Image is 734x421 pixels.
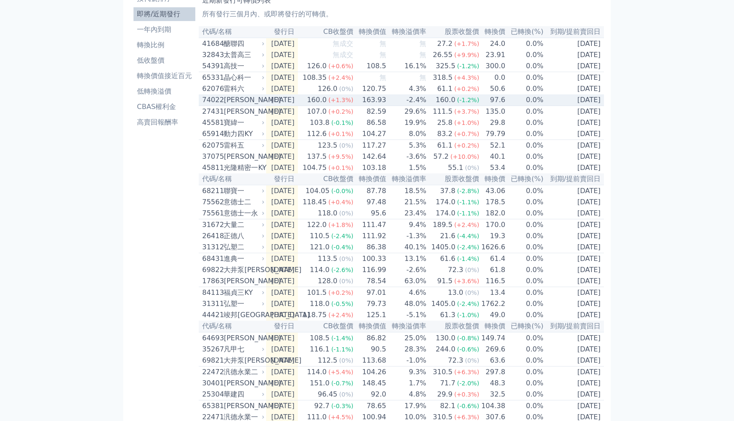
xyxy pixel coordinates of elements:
[479,49,506,61] td: 23.91
[354,106,387,118] td: 82.59
[465,289,479,296] span: (0%)
[434,61,457,71] div: 325.5
[224,61,263,71] div: 高技一
[266,94,298,106] td: [DATE]
[308,242,331,252] div: 121.0
[202,9,601,19] p: 所有發行三個月內、或即將發行的可轉債。
[133,69,195,83] a: 轉換價值接近百元
[354,26,387,38] th: 轉換價值
[224,84,263,94] div: 雷科六
[224,288,263,298] div: 福貞三KY
[544,287,604,299] td: [DATE]
[328,153,353,160] span: (+9.5%)
[506,287,544,299] td: 0.0%
[316,276,339,286] div: 128.0
[387,140,427,151] td: 5.3%
[465,164,479,171] span: (0%)
[457,188,479,194] span: (-2.8%)
[506,162,544,173] td: 0.0%
[479,151,506,162] td: 40.1
[266,83,298,94] td: [DATE]
[202,220,221,230] div: 31672
[202,276,221,286] div: 17863
[544,61,604,72] td: [DATE]
[224,163,263,173] div: 光隆精密一KY
[436,140,455,151] div: 61.1
[328,164,353,171] span: (+0.1%)
[202,39,221,49] div: 41684
[431,106,454,117] div: 111.5
[446,163,465,173] div: 55.1
[354,128,387,140] td: 104.27
[301,73,328,83] div: 108.35
[305,95,328,105] div: 160.0
[544,94,604,106] td: [DATE]
[266,242,298,253] td: [DATE]
[419,51,426,59] span: 無
[354,298,387,309] td: 79.73
[308,118,331,128] div: 103.8
[544,162,604,173] td: [DATE]
[506,197,544,208] td: 0.0%
[506,38,544,49] td: 0.0%
[506,230,544,242] td: 0.0%
[506,140,544,151] td: 0.0%
[544,83,604,94] td: [DATE]
[431,220,454,230] div: 189.5
[387,230,427,242] td: -1.3%
[387,26,427,38] th: 轉換溢價率
[434,208,457,218] div: 174.0
[544,151,604,162] td: [DATE]
[544,230,604,242] td: [DATE]
[266,276,298,287] td: [DATE]
[544,26,604,38] th: 到期/提前賣回日
[333,51,353,59] span: 無成交
[387,276,427,287] td: 63.0%
[266,197,298,208] td: [DATE]
[133,7,195,21] a: 即將/近期發行
[354,208,387,219] td: 95.6
[202,288,221,298] div: 84113
[224,95,263,105] div: [PERSON_NAME]
[379,51,386,59] span: 無
[224,39,263,49] div: 醣聯四
[298,26,354,38] th: CB收盤價
[354,151,387,162] td: 142.64
[506,173,544,185] th: 已轉換(%)
[454,278,479,285] span: (+3.6%)
[479,61,506,72] td: 300.0
[506,185,544,197] td: 0.0%
[305,106,328,117] div: 107.0
[457,233,479,239] span: (-4.4%)
[450,153,479,160] span: (+10.0%)
[224,197,263,207] div: 意德士二
[479,83,506,94] td: 50.6
[479,72,506,84] td: 0.0
[224,254,263,264] div: 進典一
[328,221,353,228] span: (+1.8%)
[465,267,479,273] span: (0%)
[224,129,263,139] div: 動力四KY
[387,208,427,219] td: 23.4%
[202,61,221,71] div: 54391
[479,117,506,128] td: 29.8
[479,106,506,118] td: 135.0
[454,108,479,115] span: (+3.7%)
[387,94,427,106] td: -2.4%
[436,129,455,139] div: 83.2
[224,73,263,83] div: 晶心科一
[333,39,353,48] span: 無成交
[544,208,604,219] td: [DATE]
[506,49,544,61] td: 0.0%
[354,253,387,265] td: 100.33
[387,264,427,276] td: -2.6%
[354,242,387,253] td: 86.38
[224,50,263,60] div: 太普高三
[354,162,387,173] td: 103.18
[479,230,506,242] td: 19.3
[133,71,195,81] li: 轉換價值接近百元
[506,242,544,253] td: 0.0%
[133,9,195,19] li: 即將/近期發行
[266,287,298,299] td: [DATE]
[479,128,506,140] td: 79.79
